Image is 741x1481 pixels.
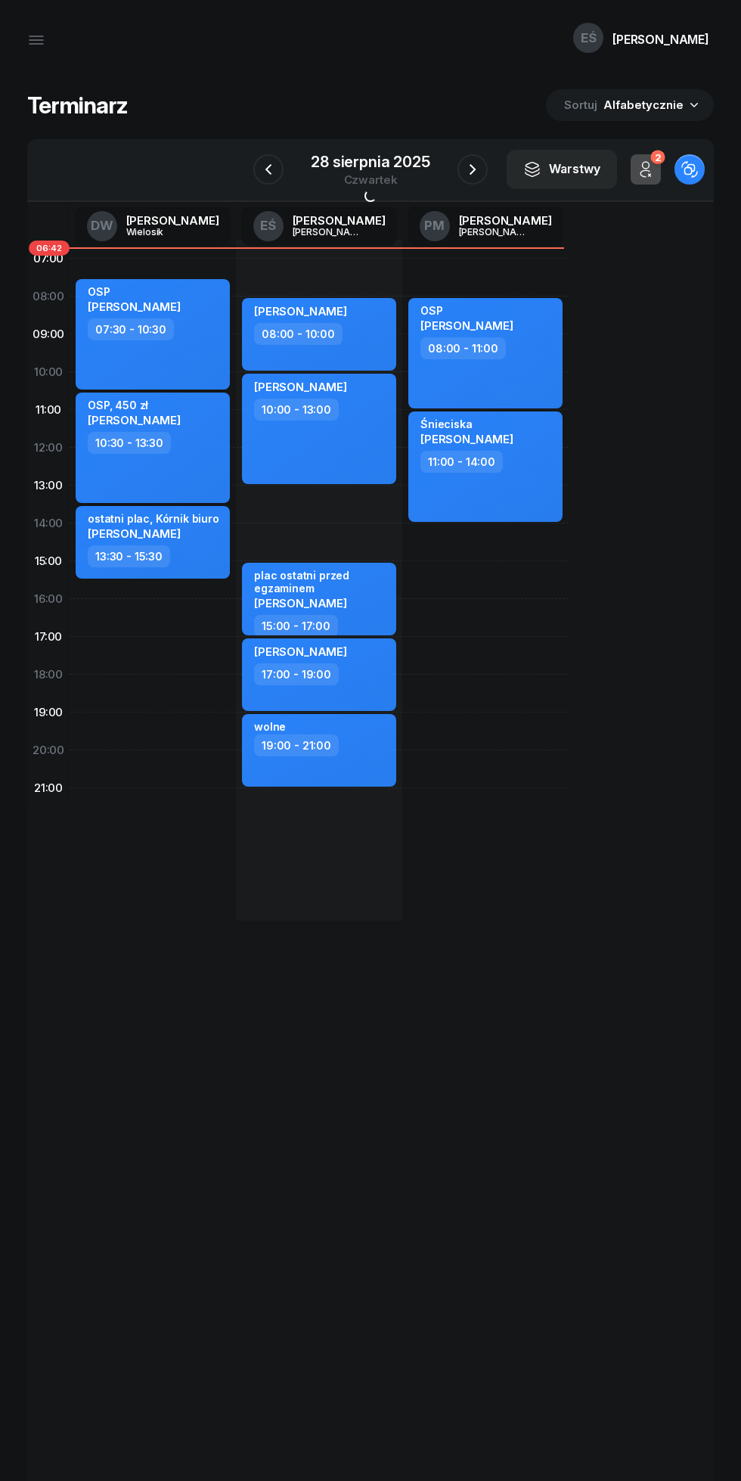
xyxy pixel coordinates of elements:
div: [PERSON_NAME] [126,215,219,226]
div: 11:00 - 14:00 [420,451,503,473]
div: OSP [88,285,181,298]
div: 12:00 [27,429,70,467]
div: 08:00 - 10:00 [254,323,343,345]
div: 16:00 [27,580,70,618]
div: 09:00 [27,315,70,353]
button: Sortuj Alfabetycznie [546,89,714,121]
div: 28 sierpnia 2025 [311,154,429,169]
div: 19:00 [27,694,70,731]
span: Alfabetycznie [603,98,684,112]
div: 15:00 [27,542,70,580]
div: 08:00 - 11:00 [420,337,506,359]
span: Sortuj [564,95,600,115]
div: OSP, 450 zł [88,399,181,411]
div: 13:30 - 15:30 [88,545,170,567]
span: 06:42 [29,241,70,256]
span: [PERSON_NAME] [254,380,347,394]
span: [PERSON_NAME] [88,526,181,541]
span: [PERSON_NAME] [88,300,181,314]
span: [PERSON_NAME] [254,304,347,318]
div: ostatni plac, Kórnik biuro [88,512,219,525]
a: EŚ[PERSON_NAME][PERSON_NAME] [241,206,398,246]
div: [PERSON_NAME] [293,215,386,226]
div: 19:00 - 21:00 [254,734,339,756]
div: plac ostatni przed egzaminem [254,569,387,595]
div: 10:00 [27,353,70,391]
span: PM [424,219,445,232]
div: 13:00 [27,467,70,505]
span: DW [91,219,113,232]
div: 07:30 - 10:30 [88,318,174,340]
span: [PERSON_NAME] [88,413,181,427]
div: OSP [420,304,513,317]
div: wolne [254,720,286,733]
div: Warstwy [523,160,600,179]
div: Wielosik [126,227,199,237]
div: [PERSON_NAME] [293,227,365,237]
a: PM[PERSON_NAME][PERSON_NAME] [408,206,564,246]
span: [PERSON_NAME] [420,432,513,446]
div: 21:00 [27,769,70,807]
span: [PERSON_NAME] [420,318,513,333]
h1: Terminarz [27,92,128,119]
span: [PERSON_NAME] [254,596,347,610]
div: 14:00 [27,505,70,542]
div: [PERSON_NAME] [459,227,532,237]
button: Warstwy [507,150,617,189]
div: 07:00 [27,240,70,278]
div: 15:00 - 17:00 [254,615,338,637]
span: EŚ [581,32,597,45]
div: 20:00 [27,731,70,769]
div: 17:00 - 19:00 [254,663,339,685]
span: [PERSON_NAME] [254,644,347,659]
div: [PERSON_NAME] [612,33,709,45]
div: 08:00 [27,278,70,315]
div: czwartek [311,174,429,185]
div: 2 [650,151,665,165]
div: 11:00 [27,391,70,429]
span: EŚ [260,219,276,232]
div: 10:30 - 13:30 [88,432,171,454]
div: 10:00 - 13:00 [254,399,339,421]
button: 2 [631,154,661,185]
a: DW[PERSON_NAME]Wielosik [75,206,231,246]
div: Śnieciska [420,418,513,430]
div: 18:00 [27,656,70,694]
div: [PERSON_NAME] [459,215,552,226]
div: 17:00 [27,618,70,656]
